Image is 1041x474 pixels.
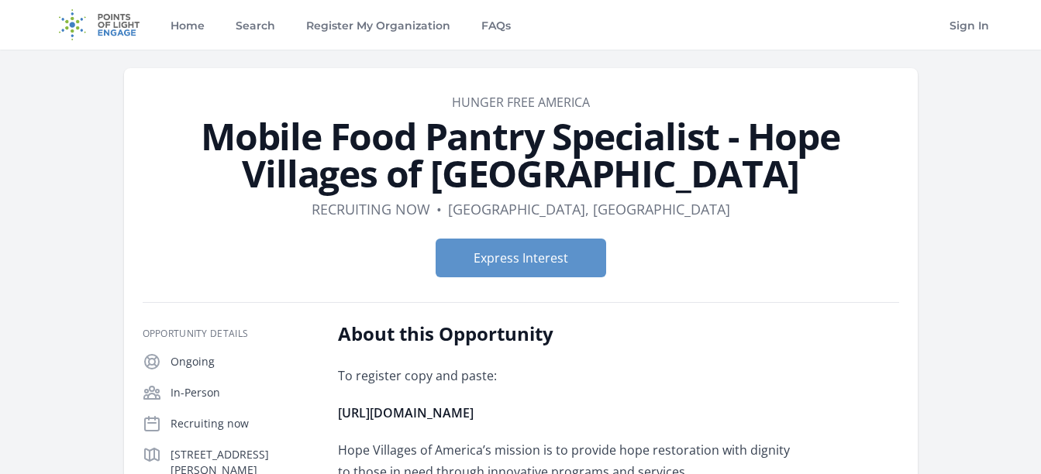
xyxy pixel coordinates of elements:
h3: Opportunity Details [143,328,313,340]
strong: [URL][DOMAIN_NAME] [338,404,474,421]
p: Recruiting now [171,416,313,431]
p: Ongoing [171,354,313,369]
p: To register copy and paste: [338,365,791,386]
a: Hunger Free America [452,94,590,111]
p: In-Person [171,385,313,400]
div: • [436,198,442,220]
dd: [GEOGRAPHIC_DATA], [GEOGRAPHIC_DATA] [448,198,730,220]
h2: About this Opportunity [338,321,791,346]
h1: Mobile Food Pantry Specialist - Hope Villages of [GEOGRAPHIC_DATA] [143,118,899,192]
dd: Recruiting now [312,198,430,220]
button: Express Interest [436,239,606,277]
